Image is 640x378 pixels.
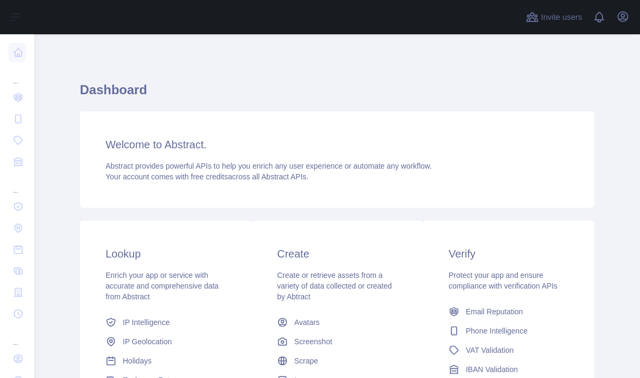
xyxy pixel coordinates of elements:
[123,317,170,328] span: IP Intelligence
[273,351,401,371] a: Scrape
[466,364,518,375] span: IBAN Validation
[294,336,332,347] span: Screenshot
[444,302,573,321] a: Email Reputation
[273,313,401,332] a: Avatars
[9,64,26,86] div: ...
[80,81,594,107] h1: Dashboard
[444,321,573,341] a: Phone Intelligence
[101,313,230,332] a: IP Intelligence
[294,356,318,366] span: Scrape
[466,306,523,317] span: Email Reputation
[101,332,230,351] a: IP Geolocation
[106,137,569,152] h3: Welcome to Abstract.
[524,9,584,26] button: Invite users
[449,271,557,290] span: Protect your app and ensure compliance with verification APIs
[106,271,219,301] span: Enrich your app or service with accurate and comprehensive data from Abstract
[273,332,401,351] a: Screenshot
[106,162,432,170] span: Abstract provides powerful APIs to help you enrich any user experience or automate any workflow.
[106,172,308,181] span: Your account comes with across all Abstract APIs.
[9,326,26,347] div: ...
[191,172,228,181] span: free credits
[123,356,152,366] span: Holidays
[466,326,527,336] span: Phone Intelligence
[449,246,569,261] h3: Verify
[277,246,397,261] h3: Create
[294,317,319,328] span: Avatars
[541,11,582,24] span: Invite users
[9,173,26,195] div: ...
[466,345,514,356] span: VAT Validation
[106,246,226,261] h3: Lookup
[277,271,392,301] span: Create or retrieve assets from a variety of data collected or created by Abtract
[101,351,230,371] a: Holidays
[444,341,573,360] a: VAT Validation
[123,336,172,347] span: IP Geolocation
